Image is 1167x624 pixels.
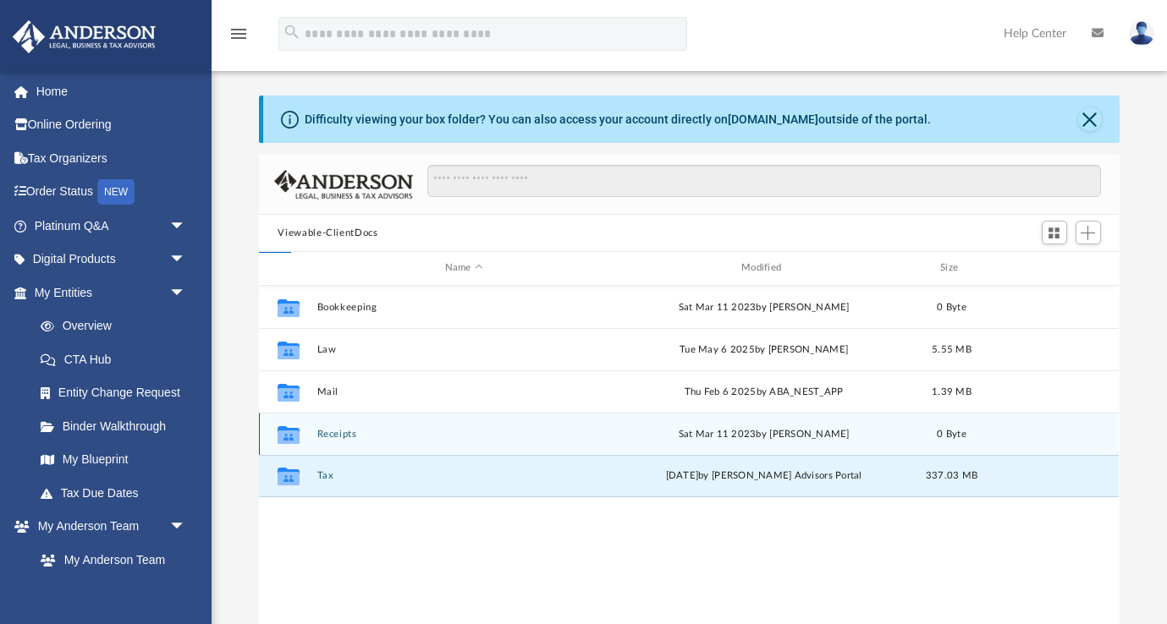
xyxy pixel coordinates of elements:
a: My Anderson Teamarrow_drop_down [12,510,203,544]
div: by [PERSON_NAME] Advisors Portal [618,468,911,484]
a: Home [12,74,212,108]
span: arrow_drop_down [169,209,203,244]
img: Anderson Advisors Platinum Portal [8,20,161,53]
div: NEW [97,179,135,205]
a: Tax Due Dates [24,476,212,510]
a: My Blueprint [24,443,203,477]
input: Search files and folders [427,165,1100,197]
div: Thu Feb 6 2025 by ABA_NEST_APP [618,384,911,399]
div: Tue May 6 2025 by [PERSON_NAME] [618,342,911,357]
a: Overview [24,309,212,343]
button: Tax [317,470,610,481]
a: Platinum Q&Aarrow_drop_down [12,209,212,243]
div: Name [317,260,610,276]
button: Add [1076,221,1101,244]
a: [DOMAIN_NAME] [728,112,818,126]
i: menu [228,24,249,44]
div: Sat Mar 11 2023 by [PERSON_NAME] [618,426,911,441]
div: id [994,260,1112,276]
button: Mail [317,386,610,397]
i: search [283,23,301,41]
button: Viewable-ClientDocs [278,226,377,241]
a: Order StatusNEW [12,175,212,210]
span: arrow_drop_down [169,276,203,310]
a: Digital Productsarrow_drop_down [12,243,212,276]
span: arrow_drop_down [169,243,203,277]
a: My Entitiesarrow_drop_down [12,276,212,309]
span: [DATE] [666,471,699,480]
a: menu [228,32,249,44]
span: 337.03 MB [926,471,977,480]
a: Online Ordering [12,108,212,142]
span: 1.39 MB [933,386,972,396]
a: CTA Hub [24,342,212,376]
span: 0 Byte [938,429,967,438]
span: 0 Byte [938,302,967,311]
div: Size [918,260,986,276]
button: Switch to Grid View [1042,221,1067,244]
a: Tax Organizers [12,141,212,175]
div: Modified [617,260,911,276]
a: Binder Walkthrough [24,409,212,443]
div: id [267,260,309,276]
button: Close [1078,107,1102,131]
button: Bookkeeping [317,302,610,313]
img: User Pic [1129,21,1154,46]
span: 5.55 MB [933,344,972,353]
button: Receipts [317,429,610,440]
a: My Anderson Team [24,543,195,577]
span: arrow_drop_down [169,510,203,545]
div: Sat Mar 11 2023 by [PERSON_NAME] [618,299,911,315]
a: Entity Change Request [24,376,212,410]
div: Difficulty viewing your box folder? You can also access your account directly on outside of the p... [305,111,931,129]
button: Law [317,344,610,355]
